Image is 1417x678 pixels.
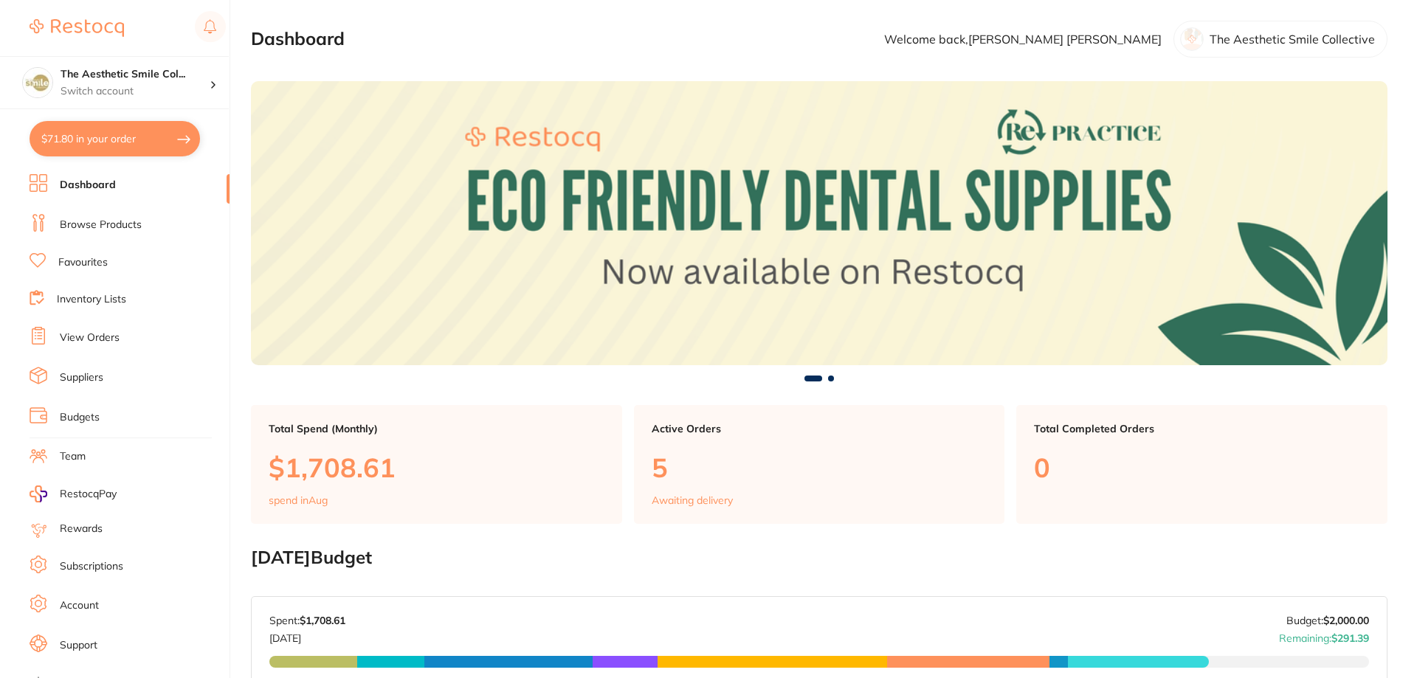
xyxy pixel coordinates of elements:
p: Spent: [269,615,345,626]
img: Dashboard [251,81,1387,365]
p: Active Orders [652,423,987,435]
p: Total Spend (Monthly) [269,423,604,435]
a: Budgets [60,410,100,425]
p: Remaining: [1279,626,1369,644]
p: Awaiting delivery [652,494,733,506]
p: $1,708.61 [269,452,604,482]
a: Browse Products [60,218,142,232]
a: Restocq Logo [30,11,124,45]
a: Subscriptions [60,559,123,574]
h2: [DATE] Budget [251,547,1387,568]
a: Inventory Lists [57,292,126,307]
h2: Dashboard [251,29,345,49]
p: spend in Aug [269,494,328,506]
p: The Aesthetic Smile Collective [1210,32,1375,46]
span: RestocqPay [60,487,117,502]
a: Total Completed Orders0 [1016,405,1387,525]
a: View Orders [60,331,120,345]
a: Team [60,449,86,464]
strong: $291.39 [1331,632,1369,645]
p: [DATE] [269,626,345,644]
p: 5 [652,452,987,482]
img: RestocqPay [30,485,47,502]
a: Support [60,638,97,653]
a: Active Orders5Awaiting delivery [634,405,1005,525]
a: Rewards [60,522,103,536]
button: $71.80 in your order [30,121,200,156]
p: Welcome back, [PERSON_NAME] [PERSON_NAME] [884,32,1162,46]
a: Total Spend (Monthly)$1,708.61spend inAug [251,405,622,525]
a: Suppliers [60,370,103,385]
a: Dashboard [60,178,116,193]
img: The Aesthetic Smile Collective [23,68,52,97]
strong: $1,708.61 [300,614,345,627]
strong: $2,000.00 [1323,614,1369,627]
p: 0 [1034,452,1370,482]
p: Total Completed Orders [1034,423,1370,435]
h4: The Aesthetic Smile Collective [61,67,210,82]
p: Switch account [61,84,210,99]
a: Favourites [58,255,108,270]
a: Account [60,598,99,613]
a: RestocqPay [30,485,117,502]
img: Restocq Logo [30,19,124,37]
p: Budget: [1286,615,1369,626]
